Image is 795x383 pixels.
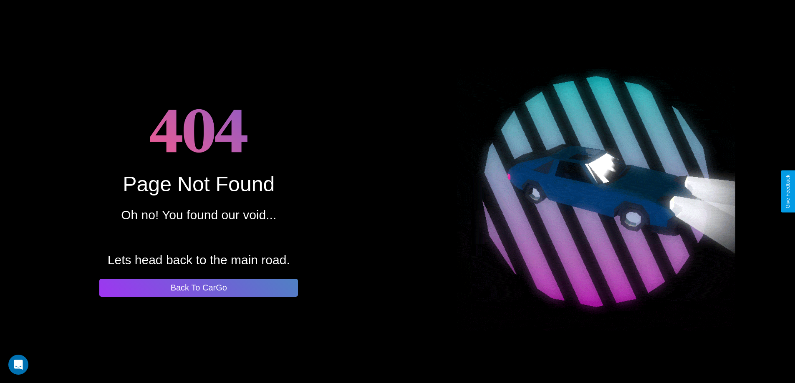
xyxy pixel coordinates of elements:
div: Page Not Found [123,172,275,196]
div: Give Feedback [785,175,791,208]
p: Oh no! You found our void... Lets head back to the main road. [108,204,290,271]
button: Back To CarGo [99,279,298,297]
div: Open Intercom Messenger [8,355,28,375]
h1: 404 [149,87,248,172]
img: spinning car [457,53,735,330]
